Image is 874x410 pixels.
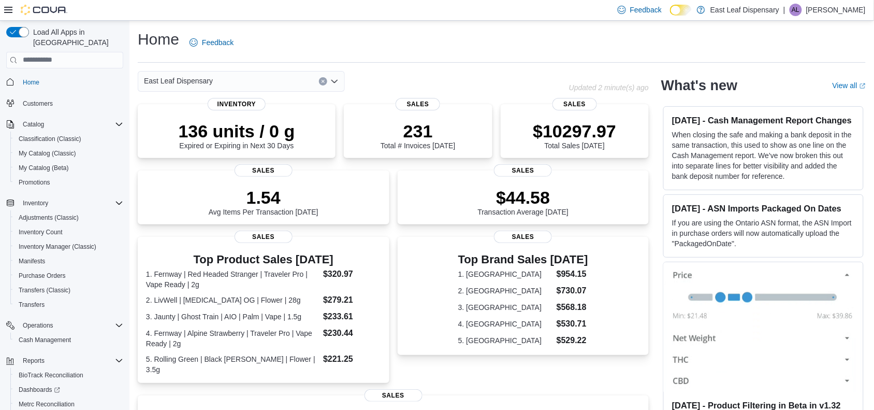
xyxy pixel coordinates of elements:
[10,298,127,312] button: Transfers
[19,355,123,367] span: Reports
[10,254,127,268] button: Manifests
[323,310,381,323] dd: $233.61
[458,302,552,313] dt: 3. [GEOGRAPHIC_DATA]
[14,147,123,160] span: My Catalog (Classic)
[2,96,127,111] button: Customers
[19,178,50,187] span: Promotions
[672,203,855,214] h3: [DATE] - ASN Imports Packaged On Dates
[19,286,70,294] span: Transfers (Classic)
[533,121,617,142] p: $10297.97
[10,210,127,225] button: Adjustments (Classic)
[710,4,779,16] p: East Leaf Dispensary
[494,231,552,243] span: Sales
[235,164,293,177] span: Sales
[19,197,52,209] button: Inventory
[396,98,440,110] span: Sales
[19,149,76,158] span: My Catalog (Classic)
[10,268,127,283] button: Purchase Orders
[19,118,123,131] span: Catalog
[209,187,318,216] div: Avg Items Per Transaction [DATE]
[10,146,127,161] button: My Catalog (Classic)
[146,295,319,305] dt: 2. LivWell | [MEDICAL_DATA] OG | Flower | 28g
[29,27,123,48] span: Load All Apps in [GEOGRAPHIC_DATA]
[19,228,63,236] span: Inventory Count
[478,187,569,208] p: $44.58
[19,118,48,131] button: Catalog
[323,353,381,365] dd: $221.25
[19,319,57,332] button: Operations
[458,253,588,266] h3: Top Brand Sales [DATE]
[23,199,48,207] span: Inventory
[860,83,866,89] svg: External link
[14,284,123,296] span: Transfers (Classic)
[323,327,381,340] dd: $230.44
[14,369,123,381] span: BioTrack Reconciliation
[14,211,83,224] a: Adjustments (Classic)
[672,218,855,249] p: If you are using the Ontario ASN format, the ASN Import in purchase orders will now automatically...
[19,336,71,344] span: Cash Management
[557,334,588,347] dd: $529.22
[19,272,66,280] span: Purchase Orders
[19,214,79,222] span: Adjustments (Classic)
[10,132,127,146] button: Classification (Classic)
[19,371,83,379] span: BioTrack Reconciliation
[138,29,179,50] h1: Home
[23,78,39,87] span: Home
[14,211,123,224] span: Adjustments (Classic)
[19,400,75,408] span: Metrc Reconciliation
[552,98,597,110] span: Sales
[19,97,123,110] span: Customers
[672,130,855,181] p: When closing the safe and making a bank deposit in the same transaction, this used to show as one...
[14,162,123,174] span: My Catalog (Beta)
[319,77,327,86] button: Clear input
[23,357,45,365] span: Reports
[19,301,45,309] span: Transfers
[10,225,127,239] button: Inventory Count
[2,318,127,333] button: Operations
[557,268,588,280] dd: $954.15
[19,243,96,251] span: Inventory Manager (Classic)
[146,354,319,375] dt: 5. Rolling Green | Black [PERSON_NAME] | Flower | 3.5g
[10,333,127,347] button: Cash Management
[381,121,455,150] div: Total # Invoices [DATE]
[806,4,866,16] p: [PERSON_NAME]
[381,121,455,142] p: 231
[14,334,75,346] a: Cash Management
[458,319,552,329] dt: 4. [GEOGRAPHIC_DATA]
[144,75,213,87] span: East Leaf Dispensary
[10,239,127,254] button: Inventory Manager (Classic)
[783,4,785,16] p: |
[458,269,552,279] dt: 1. [GEOGRAPHIC_DATA]
[19,386,60,394] span: Dashboards
[14,369,88,381] a: BioTrack Reconciliation
[14,176,123,189] span: Promotions
[557,318,588,330] dd: $530.71
[2,196,127,210] button: Inventory
[14,241,123,253] span: Inventory Manager (Classic)
[2,75,127,90] button: Home
[365,389,423,402] span: Sales
[670,5,692,16] input: Dark Mode
[10,161,127,175] button: My Catalog (Beta)
[19,76,43,89] a: Home
[179,121,295,142] p: 136 units / 0 g
[10,383,127,397] a: Dashboards
[146,253,381,266] h3: Top Product Sales [DATE]
[14,384,64,396] a: Dashboards
[533,121,617,150] div: Total Sales [DATE]
[14,270,123,282] span: Purchase Orders
[179,121,295,150] div: Expired or Expiring in Next 30 Days
[146,312,319,322] dt: 3. Jaunty | Ghost Train | AIO | Palm | Vape | 1.5g
[458,286,552,296] dt: 2. [GEOGRAPHIC_DATA]
[790,4,802,16] div: Alex Librera
[19,257,45,265] span: Manifests
[569,83,649,92] p: Updated 2 minute(s) ago
[14,255,49,267] a: Manifests
[235,231,293,243] span: Sales
[19,164,69,172] span: My Catalog (Beta)
[792,4,800,16] span: AL
[14,255,123,267] span: Manifests
[14,270,70,282] a: Purchase Orders
[14,133,85,145] a: Classification (Classic)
